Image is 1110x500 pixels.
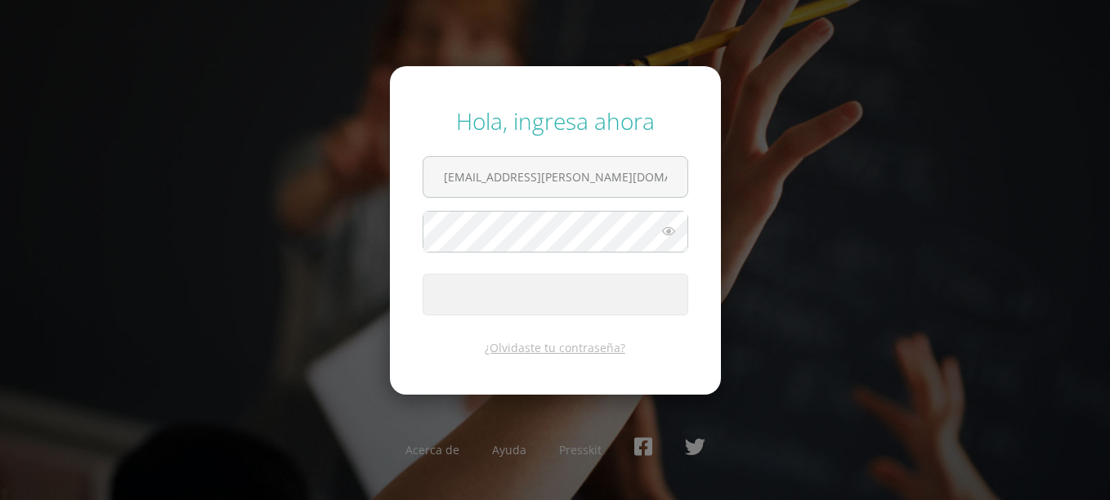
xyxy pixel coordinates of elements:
[485,340,625,355] a: ¿Olvidaste tu contraseña?
[423,157,687,197] input: Correo electrónico o usuario
[423,274,688,315] button: Ingresar
[492,442,526,458] a: Ayuda
[423,105,688,136] div: Hola, ingresa ahora
[559,442,602,458] a: Presskit
[405,442,459,458] a: Acerca de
